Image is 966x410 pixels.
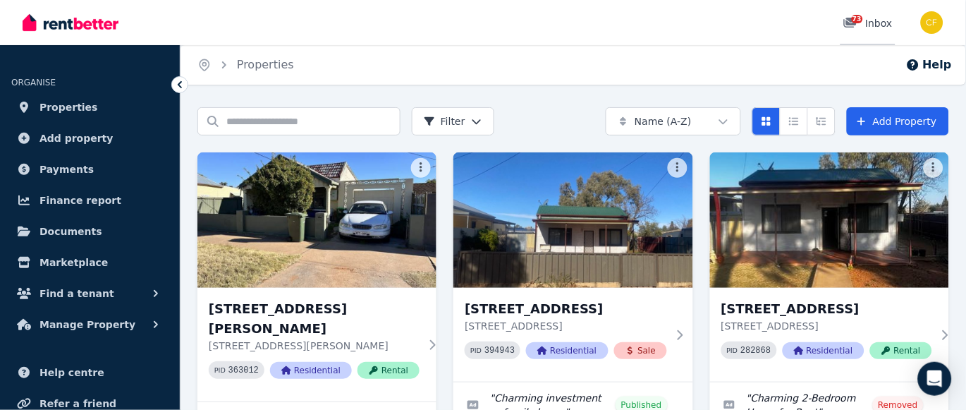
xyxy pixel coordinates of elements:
span: Residential [783,342,864,359]
div: Open Intercom Messenger [918,362,952,396]
span: Marketplace [39,254,108,271]
button: Card view [752,107,781,135]
button: Help [906,56,952,73]
a: Marketplace [11,248,169,277]
p: [STREET_ADDRESS] [721,319,932,333]
button: Compact list view [780,107,808,135]
code: 394943 [484,346,515,356]
span: Name (A-Z) [635,114,692,128]
span: Residential [270,362,352,379]
span: 73 [852,15,863,23]
img: 106 Beryl St, Broken Hill [197,152,436,288]
p: [STREET_ADDRESS] [465,319,667,333]
a: 106 Beryl St, Broken Hill[STREET_ADDRESS][PERSON_NAME][STREET_ADDRESS][PERSON_NAME]PID 363012Resi... [197,152,436,402]
img: 161 Cornish Street, Broken Hill [710,152,949,288]
p: [STREET_ADDRESS][PERSON_NAME] [209,339,420,353]
a: Finance report [11,186,169,215]
button: Find a tenant [11,279,169,308]
a: 161 Cornish St, Broken Hill[STREET_ADDRESS][STREET_ADDRESS]PID 394943ResidentialSale [453,152,692,382]
button: Name (A-Z) [606,107,741,135]
a: Documents [11,217,169,246]
button: More options [411,158,431,178]
h3: [STREET_ADDRESS] [465,299,667,319]
img: RentBetter [23,12,118,33]
span: Residential [526,342,608,359]
small: PID [214,366,226,374]
code: 363012 [228,366,259,375]
span: ORGANISE [11,78,56,88]
a: Add property [11,124,169,152]
h3: [STREET_ADDRESS][PERSON_NAME] [209,299,420,339]
span: Properties [39,99,98,116]
span: Find a tenant [39,285,114,302]
button: Expanded list view [807,107,836,135]
img: 161 Cornish St, Broken Hill [453,152,692,288]
a: Add Property [847,107,949,135]
a: Properties [11,93,169,121]
button: Filter [412,107,494,135]
a: Help centre [11,358,169,387]
div: Inbox [843,16,893,30]
small: PID [470,346,482,354]
span: Rental [870,342,932,359]
button: More options [924,158,943,178]
span: Add property [39,130,114,147]
span: Rental [357,362,420,379]
button: Manage Property [11,310,169,339]
a: Payments [11,155,169,183]
code: 282868 [741,346,771,356]
nav: Breadcrumb [181,45,311,85]
small: PID [727,346,738,354]
div: View options [752,107,836,135]
span: Help centre [39,364,104,381]
span: Sale [614,342,668,359]
a: 161 Cornish Street, Broken Hill[STREET_ADDRESS][STREET_ADDRESS]PID 282868ResidentialRental [710,152,949,382]
span: Filter [424,114,465,128]
span: Manage Property [39,316,135,333]
h3: [STREET_ADDRESS] [721,299,932,319]
a: Properties [237,58,294,71]
span: Finance report [39,192,121,209]
span: Payments [39,161,94,178]
span: Documents [39,223,102,240]
img: Christos Fassoulidis [921,11,943,34]
button: More options [668,158,687,178]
